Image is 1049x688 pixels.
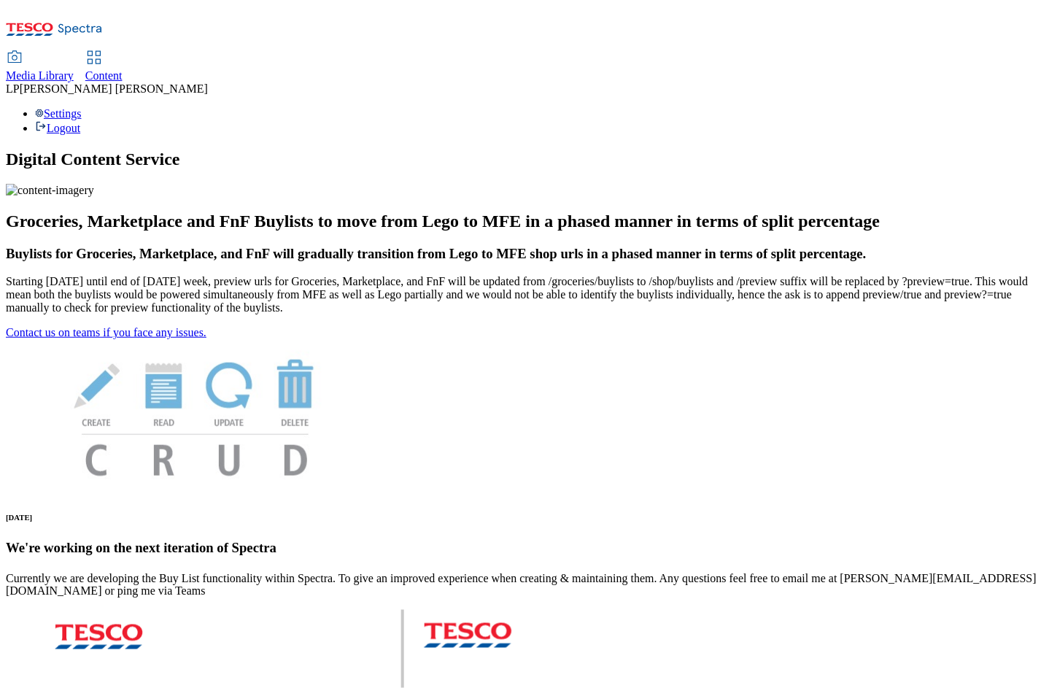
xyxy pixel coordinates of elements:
h6: [DATE] [6,513,1043,522]
span: [PERSON_NAME] [PERSON_NAME] [20,82,208,95]
img: content-imagery [6,184,94,197]
p: Currently we are developing the Buy List functionality within Spectra. To give an improved experi... [6,572,1043,598]
span: LP [6,82,20,95]
h1: Digital Content Service [6,150,1043,169]
img: News Image [6,339,385,492]
span: Content [85,69,123,82]
h2: Groceries, Marketplace and FnF Buylists to move from Lego to MFE in a phased manner in terms of s... [6,212,1043,231]
a: Contact us on teams if you face any issues. [6,326,206,339]
span: Media Library [6,69,74,82]
h3: We're working on the next iteration of Spectra [6,540,1043,556]
a: Media Library [6,52,74,82]
p: Starting [DATE] until end of [DATE] week, preview urls for Groceries, Marketplace, and FnF will b... [6,275,1043,314]
h3: Buylists for Groceries, Marketplace, and FnF will gradually transition from Lego to MFE shop urls... [6,246,1043,262]
a: Logout [35,122,80,134]
a: Settings [35,107,82,120]
a: Content [85,52,123,82]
